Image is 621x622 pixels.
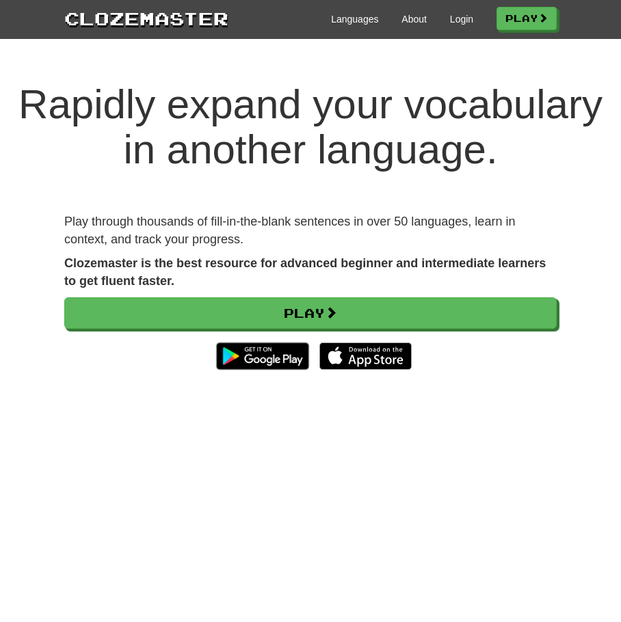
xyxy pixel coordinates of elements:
[401,12,427,26] a: About
[331,12,378,26] a: Languages
[64,5,228,31] a: Clozemaster
[450,12,473,26] a: Login
[64,297,557,329] a: Play
[209,336,315,377] img: Get it on Google Play
[497,7,557,30] a: Play
[64,213,557,248] p: Play through thousands of fill-in-the-blank sentences in over 50 languages, learn in context, and...
[319,342,412,370] img: Download_on_the_App_Store_Badge_US-UK_135x40-25178aeef6eb6b83b96f5f2d004eda3bffbb37122de64afbaef7...
[64,256,546,288] strong: Clozemaster is the best resource for advanced beginner and intermediate learners to get fluent fa...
